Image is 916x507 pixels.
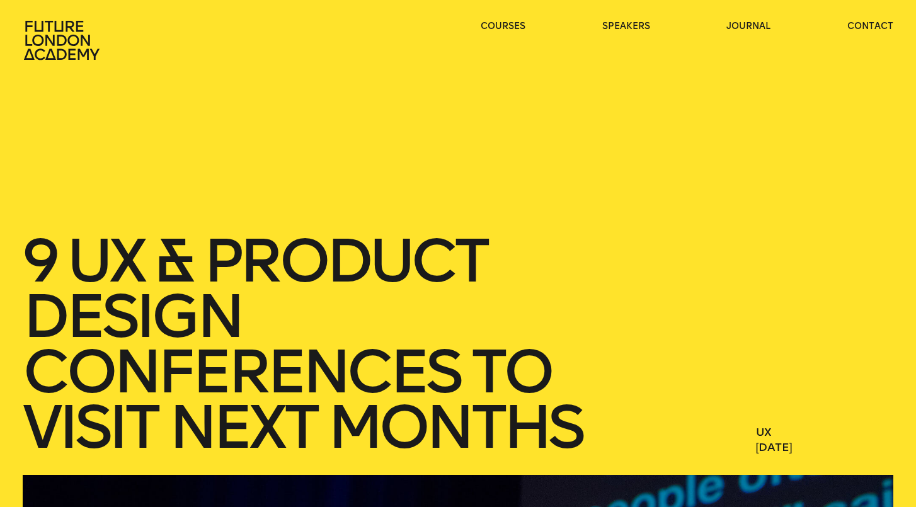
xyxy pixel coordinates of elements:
[756,440,893,455] span: [DATE]
[726,20,770,33] a: journal
[481,20,525,33] a: courses
[602,20,650,33] a: speakers
[847,20,893,33] a: contact
[23,233,664,455] h1: 9 UX & Product Design Conferences to visit next months
[756,425,772,439] a: UX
